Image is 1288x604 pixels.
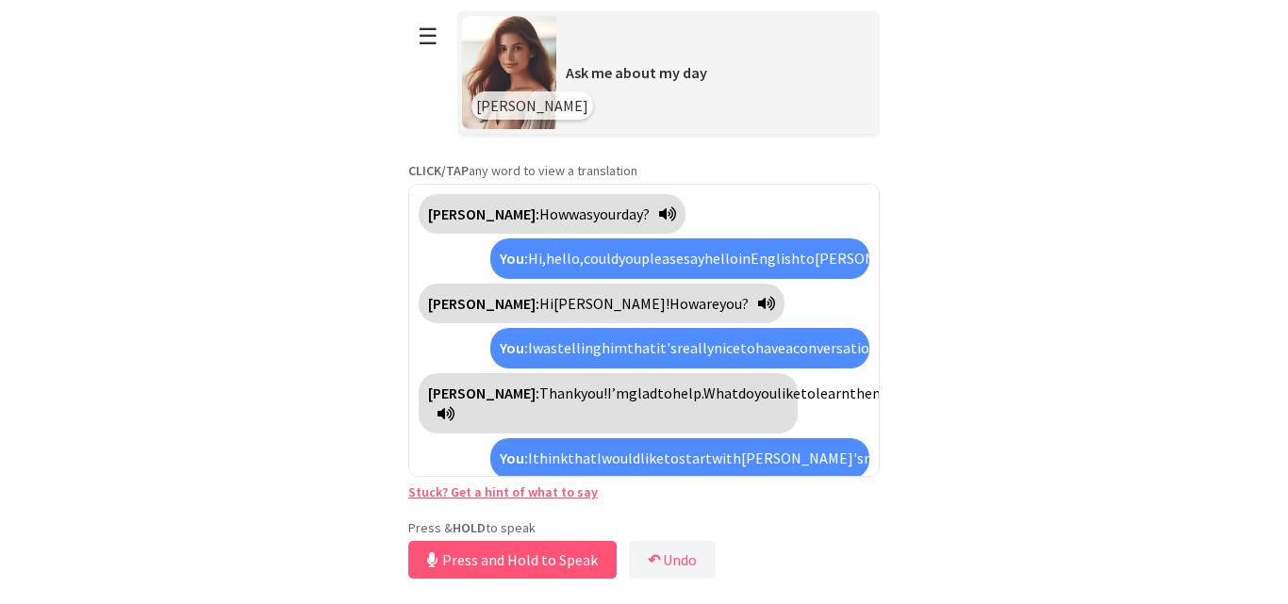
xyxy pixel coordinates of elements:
span: to [657,384,672,402]
span: with [878,338,907,357]
span: to [801,384,816,402]
span: would [602,449,640,467]
div: Click to translate [419,373,798,434]
span: was [533,338,557,357]
span: are [699,294,719,313]
span: like [640,449,664,467]
span: really [677,338,714,357]
span: that [627,338,656,357]
span: [PERSON_NAME]'s [741,449,864,467]
span: it's [656,338,677,357]
span: day? [621,204,650,223]
strong: You: [500,249,528,268]
strong: [PERSON_NAME]: [428,204,539,223]
strong: [PERSON_NAME]: [428,294,539,313]
span: with [712,449,741,467]
span: Hi [539,294,553,313]
strong: HOLD [453,519,486,536]
span: learn [816,384,850,402]
p: any word to view a translation [408,162,880,179]
span: your [593,204,621,223]
span: start [679,449,712,467]
span: nice [714,338,740,357]
span: hello, [546,249,584,268]
span: was [569,204,593,223]
span: I [528,338,533,357]
span: the [850,384,872,402]
img: Scenario Image [462,16,556,129]
span: reading [864,449,913,467]
span: telling [557,338,602,357]
span: I’m [607,384,629,402]
span: I [597,449,602,467]
span: you [754,384,777,402]
span: please [641,249,684,268]
span: think [533,449,568,467]
a: Stuck? Get a hint of what to say [408,483,598,500]
div: Click to translate [419,284,784,323]
span: most? [872,384,914,402]
span: say [684,249,704,268]
strong: You: [500,338,528,357]
strong: CLICK/TAP [408,162,469,179]
span: to [664,449,679,467]
span: you! [581,384,607,402]
span: have [755,338,785,357]
span: glad [629,384,657,402]
span: What [703,384,738,402]
span: that [568,449,597,467]
div: Click to translate [490,238,869,278]
span: Ask me about my day [566,63,707,82]
p: Press & to speak [408,519,880,536]
span: help. [672,384,703,402]
div: Click to translate [419,194,685,234]
div: Click to translate [490,328,869,367]
span: a [785,338,793,357]
span: in [738,249,751,268]
span: [PERSON_NAME]! [553,294,669,313]
span: conversation [793,338,878,357]
span: How [539,204,569,223]
span: hello [704,249,738,268]
span: like [777,384,801,402]
div: Click to translate [490,438,869,478]
span: I [528,449,533,467]
span: How [669,294,699,313]
span: do [738,384,754,402]
span: to [800,249,815,268]
span: you [619,249,641,268]
span: could [584,249,619,268]
span: [PERSON_NAME] [476,96,588,115]
span: Hi, [528,249,546,268]
button: Press and Hold to Speak [408,541,617,579]
span: you? [719,294,749,313]
span: [PERSON_NAME], [815,249,931,268]
button: ☰ [408,12,448,60]
span: him [602,338,627,357]
span: to [740,338,755,357]
strong: [PERSON_NAME]: [428,384,539,402]
button: ↶Undo [629,541,716,579]
strong: You: [500,449,528,467]
b: ↶ [648,550,660,569]
span: English [751,249,800,268]
span: Thank [539,384,581,402]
